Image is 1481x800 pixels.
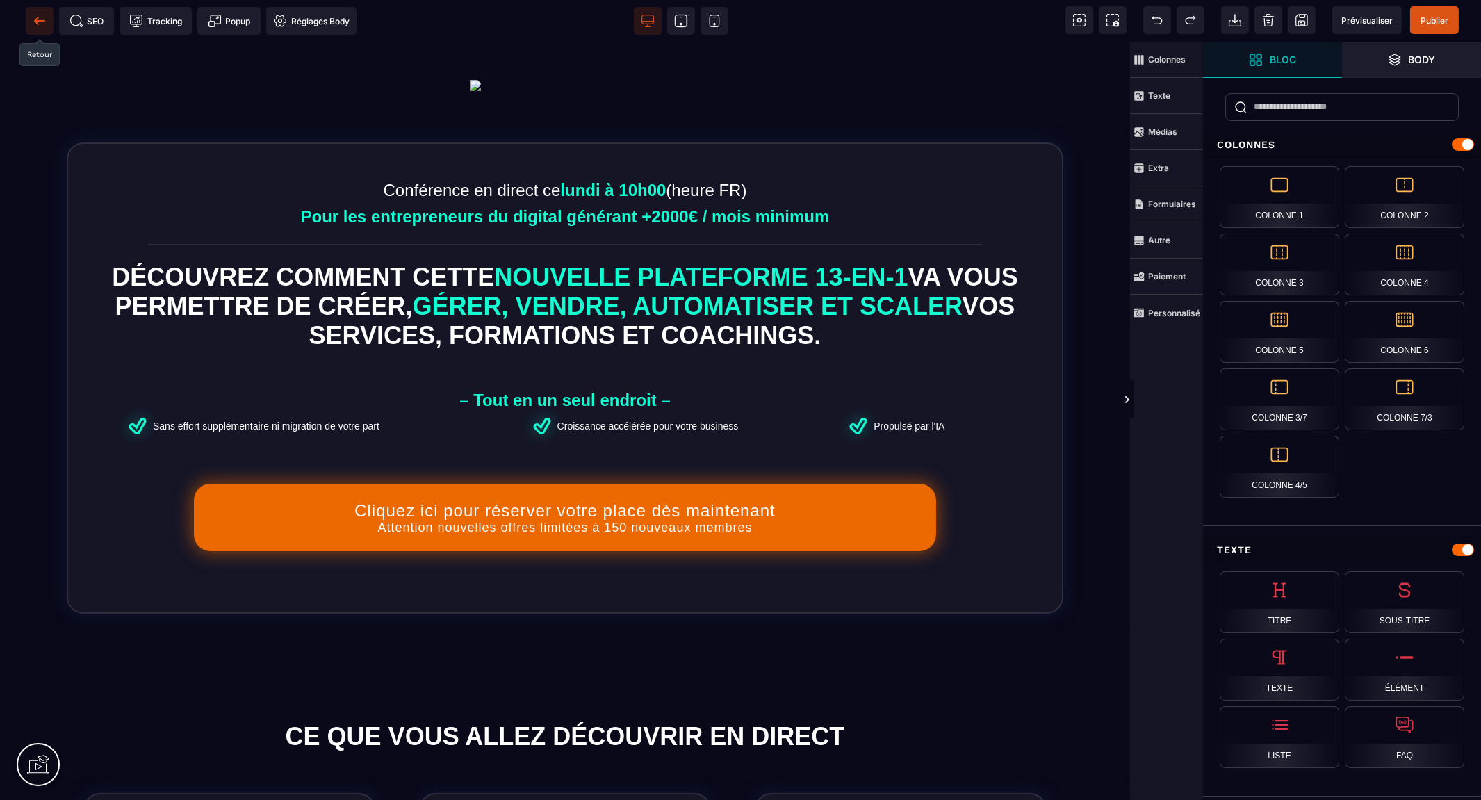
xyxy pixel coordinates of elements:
[1345,301,1464,363] div: Colonne 6
[1342,42,1481,78] span: Ouvrir les calques
[1220,639,1339,701] div: Texte
[1409,54,1436,65] strong: Body
[1148,235,1170,245] strong: Autre
[1345,706,1464,768] div: FAQ
[1220,571,1339,633] div: Titre
[1203,537,1481,563] div: Texte
[1148,54,1186,65] strong: Colonnes
[1270,54,1296,65] strong: Bloc
[1130,150,1203,186] span: Extra
[1410,6,1459,34] span: Enregistrer le contenu
[1220,166,1339,228] div: Colonne 1
[1148,163,1169,173] strong: Extra
[197,7,261,35] span: Créer une alerte modale
[101,136,1029,162] text: Conférence en direct ce (heure FR)
[112,359,163,409] img: B4BGOZIbHi86AAAAAElFTkSuQmCC
[1203,42,1342,78] span: Ouvrir les blocs
[69,14,104,28] span: SEO
[1130,259,1203,295] span: Paiement
[1345,166,1464,228] div: Colonne 2
[1130,78,1203,114] span: Texte
[1130,222,1203,259] span: Autre
[1288,6,1316,34] span: Enregistrer
[273,14,350,28] span: Réglages Body
[1220,436,1339,498] div: Colonne 4/5
[1203,379,1217,421] span: Afficher les vues
[1130,42,1203,78] span: Colonnes
[1345,639,1464,701] div: Élément
[266,7,357,35] span: Favicon
[554,375,823,393] text: Croissance accélérée pour votre business
[1332,6,1402,34] span: Aperçu
[1130,186,1203,222] span: Formulaires
[1220,301,1339,363] div: Colonne 5
[634,7,662,35] span: Voir bureau
[1345,368,1464,430] div: Colonne 7/3
[870,375,1018,393] text: Propulsé par l'IA
[1065,6,1093,34] span: Voir les composants
[1148,271,1186,281] strong: Paiement
[667,7,695,35] span: Voir tablette
[1177,6,1204,34] span: Rétablir
[413,250,963,279] span: GÉRER, VENDRE, AUTOMATISER ET SCALER
[101,218,1029,312] text: DÉCOUVREZ COMMENT CETTE VA VOUS PERMETTRE DE CRÉER, VOS SERVICES, FORMATIONS ET COACHINGS.
[516,359,568,409] img: B4BGOZIbHi86AAAAAElFTkSuQmCC
[494,221,908,250] span: NOUVELLE PLATEFORME 13-EN-1
[1220,368,1339,430] div: Colonne 3/7
[101,162,1029,188] text: Pour les entrepreneurs du digital générant +2000€ / mois minimum
[1345,234,1464,295] div: Colonne 4
[1148,199,1196,209] strong: Formulaires
[120,7,192,35] span: Code de suivi
[470,38,660,49] img: c269b0c8b15399de7a894987fa87ef0b_logo-beta.07bc9268.svg
[1148,126,1177,137] strong: Médias
[1099,6,1127,34] span: Capture d'écran
[1254,6,1282,34] span: Nettoyage
[26,7,54,35] span: Retour
[1220,234,1339,295] div: Colonne 3
[1345,571,1464,633] div: Sous-titre
[21,677,1109,713] text: CE QUE VOUS ALLEZ DÉCOUVRIR EN DIRECT
[1130,114,1203,150] span: Médias
[101,345,1029,372] text: – Tout en un seul endroit –
[129,14,182,28] span: Tracking
[1421,15,1448,26] span: Publier
[59,7,114,35] span: Métadata SEO
[1143,6,1171,34] span: Défaire
[1203,132,1481,158] div: Colonnes
[560,139,666,158] b: lundi à 10h00
[1221,6,1249,34] span: Importer
[1148,90,1170,101] strong: Texte
[208,14,251,28] span: Popup
[1148,308,1200,318] strong: Personnalisé
[149,375,506,393] text: Sans effort supplémentaire ni migration de votre part
[1130,295,1203,331] span: Personnalisé
[1220,706,1339,768] div: Liste
[1341,15,1393,26] span: Prévisualiser
[194,442,936,509] button: Cliquez ici pour réserver votre place dès maintenantAttention nouvelles offres limitées à 150 nou...
[833,359,884,409] img: B4BGOZIbHi86AAAAAElFTkSuQmCC
[701,7,728,35] span: Voir mobile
